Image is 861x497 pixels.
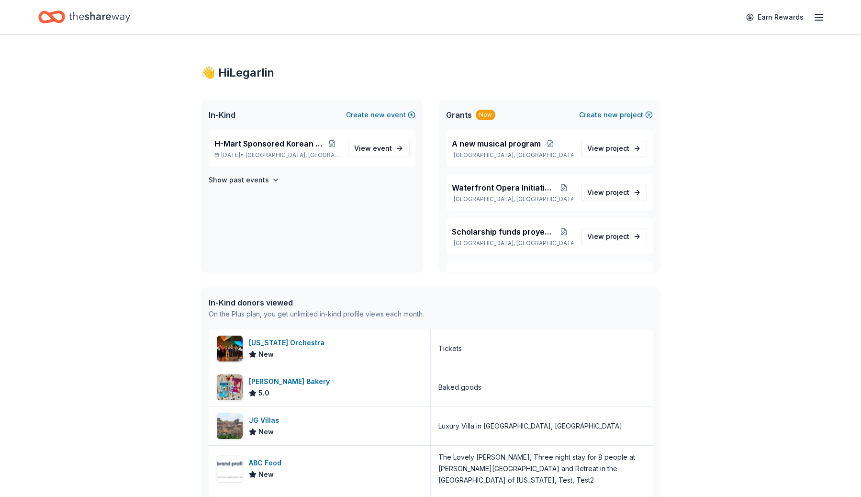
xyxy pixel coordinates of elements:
a: View event [348,140,410,157]
div: In-Kind donors viewed [209,297,424,308]
span: project [606,232,629,240]
span: Waterfront Opera Initiative! [452,182,555,193]
a: View project [581,228,647,245]
img: Image for Minnesota Orchestra [217,336,243,361]
span: H-Mart Sponsored Korean Food Fair [214,138,324,149]
span: event [373,144,392,152]
span: new [604,109,618,121]
div: [PERSON_NAME] Bakery [249,376,334,387]
div: Tickets [438,343,462,354]
span: A new musical program [452,138,541,149]
span: New [258,469,274,480]
div: ABC Food [249,457,285,469]
span: New [258,426,274,438]
a: View project [581,140,647,157]
span: new [370,109,385,121]
div: Luxury Villa in [GEOGRAPHIC_DATA], [GEOGRAPHIC_DATA] [438,420,622,432]
a: Earn Rewards [740,9,809,26]
span: New [258,349,274,360]
span: View [587,231,629,242]
img: Image for ABC Food [217,456,243,482]
span: [GEOGRAPHIC_DATA], [GEOGRAPHIC_DATA] [246,151,340,159]
p: [GEOGRAPHIC_DATA], [GEOGRAPHIC_DATA] [452,195,573,203]
span: 5.0 [258,387,269,399]
span: View [587,187,629,198]
span: PROG [452,270,473,282]
div: On the Plus plan, you get unlimited in-kind profile views each month. [209,308,424,320]
span: Scholarship funds proyecto [452,226,555,237]
span: Grants [446,109,472,121]
p: [GEOGRAPHIC_DATA], [GEOGRAPHIC_DATA] [452,239,573,247]
div: JG Villas [249,415,283,426]
span: View [587,143,629,154]
button: Createnewproject [579,109,653,121]
span: View [354,143,392,154]
a: Home [38,6,130,28]
span: In-Kind [209,109,235,121]
span: project [606,188,629,196]
img: Image for Bobo's Bakery [217,374,243,400]
h4: Show past events [209,174,269,186]
div: [US_STATE] Orchestra [249,337,328,349]
img: Image for JG Villas [217,413,243,439]
button: Show past events [209,174,280,186]
button: Createnewevent [346,109,415,121]
div: Baked goods [438,382,481,393]
div: New [476,110,495,120]
div: 👋 Hi Legarlin [201,65,660,80]
div: The Lovely [PERSON_NAME], Three night stay for 8 people at [PERSON_NAME][GEOGRAPHIC_DATA] and Ret... [438,452,645,486]
a: View project [581,184,647,201]
p: [GEOGRAPHIC_DATA], [GEOGRAPHIC_DATA] [452,151,573,159]
span: project [606,144,629,152]
p: [DATE] • [214,151,340,159]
